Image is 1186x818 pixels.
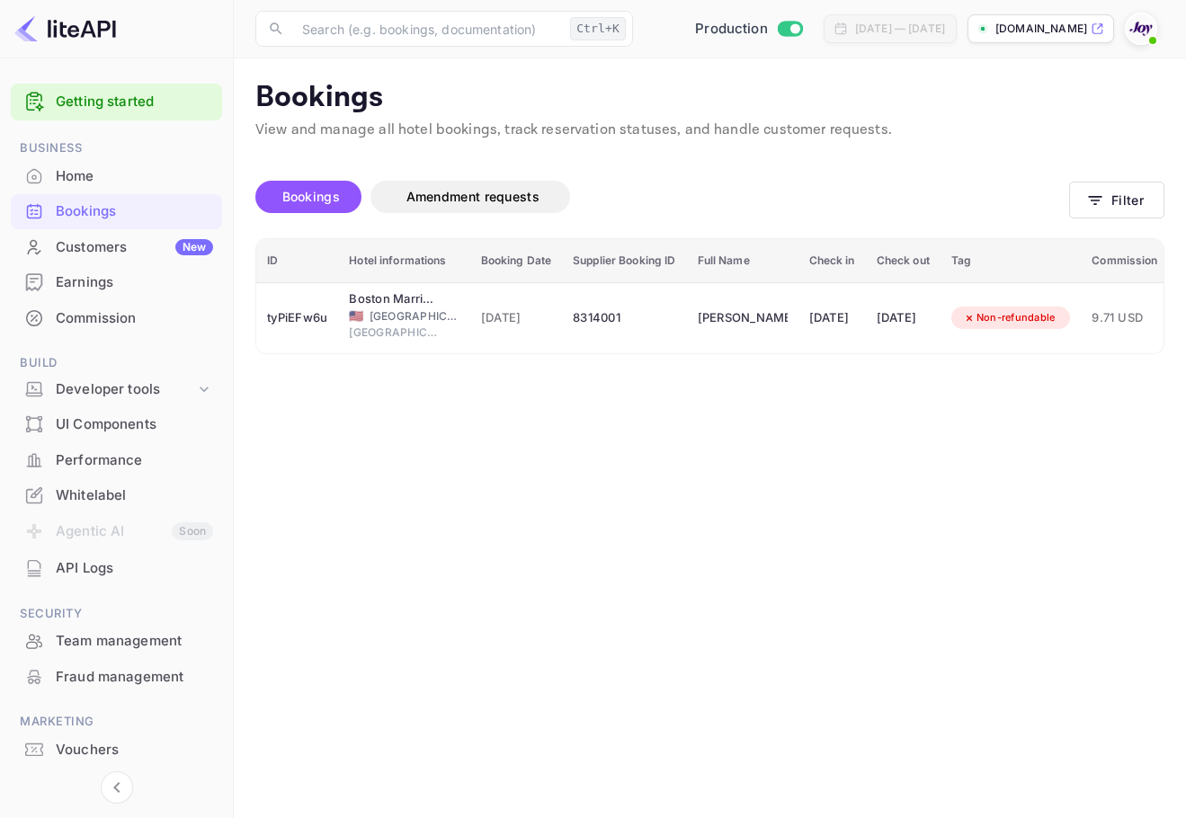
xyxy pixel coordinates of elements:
[866,239,941,283] th: Check out
[855,21,945,37] div: [DATE] — [DATE]
[11,230,222,265] div: CustomersNew
[11,265,222,300] div: Earnings
[56,237,213,258] div: Customers
[255,181,1069,213] div: account-settings tabs
[11,194,222,229] div: Bookings
[1081,239,1168,283] th: Commission
[11,624,222,659] div: Team management
[688,19,809,40] div: Switch to Sandbox mode
[255,80,1164,116] p: Bookings
[338,239,469,283] th: Hotel informations
[56,558,213,579] div: API Logs
[11,194,222,227] a: Bookings
[11,353,222,373] span: Build
[11,138,222,158] span: Business
[11,159,222,192] a: Home
[1092,308,1157,328] span: 9.71 USD
[11,301,222,336] div: Commission
[11,159,222,194] div: Home
[11,660,222,693] a: Fraud management
[11,478,222,511] a: Whitelabel
[349,310,363,322] span: United States of America
[11,712,222,732] span: Marketing
[56,308,213,329] div: Commission
[256,239,338,283] th: ID
[1127,14,1155,43] img: With Joy
[11,733,222,766] a: Vouchers
[56,272,213,293] div: Earnings
[1069,182,1164,218] button: Filter
[255,120,1164,141] p: View and manage all hotel bookings, track reservation statuses, and handle customer requests.
[687,239,798,283] th: Full Name
[698,304,788,333] div: Christina Chu
[56,92,213,112] a: Getting started
[349,325,439,341] span: [GEOGRAPHIC_DATA]
[695,19,768,40] span: Production
[175,239,213,255] div: New
[56,414,213,435] div: UI Components
[570,17,626,40] div: Ctrl+K
[56,485,213,506] div: Whitelabel
[573,304,675,333] div: 8314001
[282,189,340,204] span: Bookings
[56,631,213,652] div: Team management
[56,450,213,471] div: Performance
[267,304,327,333] div: tyPiEFw6u
[291,11,563,47] input: Search (e.g. bookings, documentation)
[56,740,213,760] div: Vouchers
[11,407,222,440] a: UI Components
[798,239,866,283] th: Check in
[995,21,1087,37] p: [DOMAIN_NAME]
[11,551,222,584] a: API Logs
[11,660,222,695] div: Fraud management
[11,478,222,513] div: Whitelabel
[470,239,563,283] th: Booking Date
[941,239,1082,283] th: Tag
[370,308,459,325] span: [GEOGRAPHIC_DATA]
[11,301,222,334] a: Commission
[56,667,213,688] div: Fraud management
[481,308,552,328] span: [DATE]
[809,304,855,333] div: [DATE]
[11,374,222,405] div: Developer tools
[11,624,222,657] a: Team management
[11,733,222,768] div: Vouchers
[562,239,686,283] th: Supplier Booking ID
[11,265,222,298] a: Earnings
[349,290,439,308] div: Boston Marriott Burlington
[11,604,222,624] span: Security
[101,771,133,804] button: Collapse navigation
[14,14,116,43] img: LiteAPI logo
[56,379,195,400] div: Developer tools
[877,304,930,333] div: [DATE]
[56,201,213,222] div: Bookings
[11,230,222,263] a: CustomersNew
[56,166,213,187] div: Home
[11,551,222,586] div: API Logs
[11,443,222,476] a: Performance
[951,307,1067,329] div: Non-refundable
[11,443,222,478] div: Performance
[406,189,539,204] span: Amendment requests
[11,407,222,442] div: UI Components
[11,84,222,120] div: Getting started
